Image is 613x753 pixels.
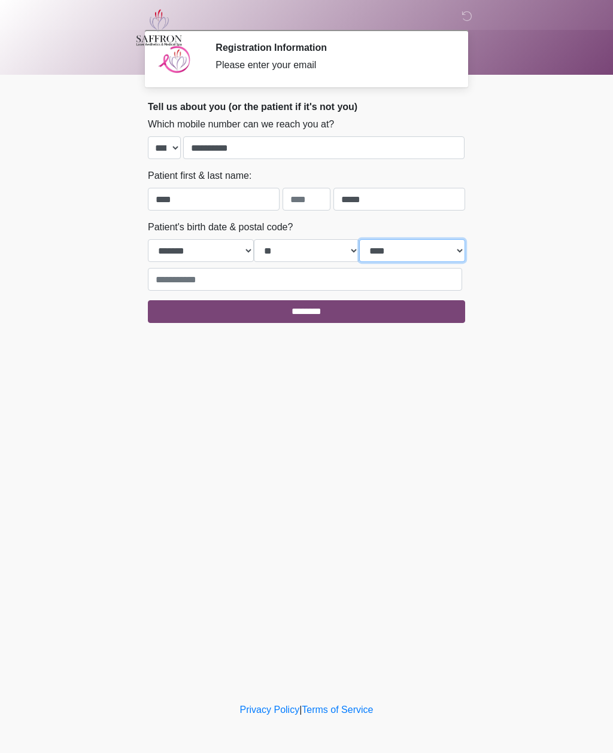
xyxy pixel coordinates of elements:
a: Terms of Service [302,705,373,715]
img: Agent Avatar [157,42,193,78]
img: Saffron Laser Aesthetics and Medical Spa Logo [136,9,183,46]
label: Which mobile number can we reach you at? [148,117,334,132]
label: Patient's birth date & postal code? [148,220,293,234]
label: Patient first & last name: [148,169,251,183]
h2: Tell us about you (or the patient if it's not you) [148,101,465,112]
a: Privacy Policy [240,705,300,715]
a: | [299,705,302,715]
div: Please enter your email [216,58,447,72]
